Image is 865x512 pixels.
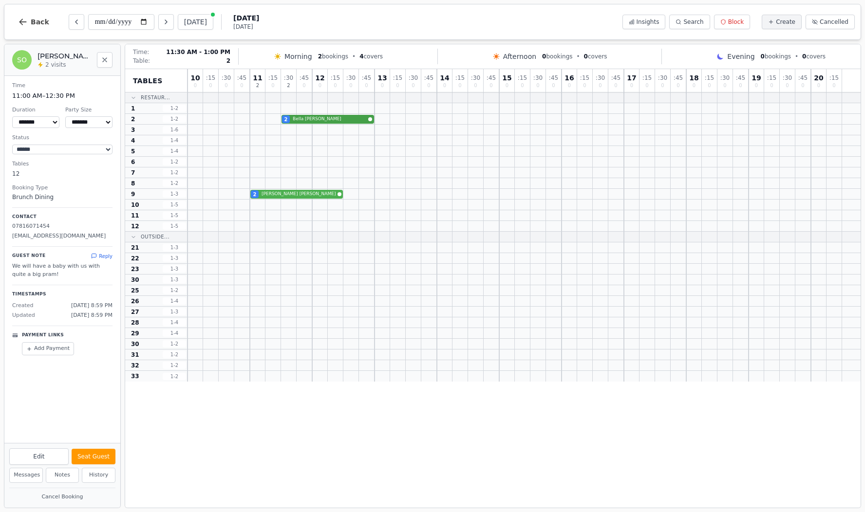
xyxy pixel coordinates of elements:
span: 0 [458,83,461,88]
span: : 15 [580,75,589,81]
dd: 11:00 AM – 12:30 PM [12,91,113,101]
span: : 45 [674,75,683,81]
span: 26 [131,297,139,305]
span: 0 [225,83,227,88]
span: 0 [349,83,352,88]
dt: Party Size [65,106,113,114]
span: Outside... [141,233,169,240]
span: 1 - 2 [163,373,186,380]
span: [PERSON_NAME] [PERSON_NAME] [262,191,336,198]
span: 1 - 5 [163,212,186,219]
span: 30 [131,340,139,348]
span: 7 [131,169,135,177]
span: 1 - 3 [163,244,186,251]
button: Insights [622,15,666,29]
h2: [PERSON_NAME] [PERSON_NAME] [38,51,91,61]
span: 16 [564,74,574,81]
span: 1 - 4 [163,319,186,326]
button: Previous day [69,14,84,30]
span: 0 [568,83,571,88]
span: 0 [474,83,477,88]
p: 07816071454 [12,222,113,231]
span: 0 [381,83,384,88]
span: : 30 [409,75,418,81]
span: 0 [677,83,679,88]
span: 1 - 2 [163,105,186,112]
span: Created [12,302,34,310]
div: SO [12,50,32,70]
button: Seat Guest [72,449,115,464]
span: 0 [645,83,648,88]
span: 1 - 2 [163,351,186,358]
p: [EMAIL_ADDRESS][DOMAIN_NAME] [12,232,113,240]
span: 33 [131,372,139,380]
span: 30 [131,276,139,284]
button: Reply [91,253,113,260]
span: 11 [131,212,139,219]
span: 0 [614,83,617,88]
span: Tables [133,76,163,86]
span: 1 - 3 [163,276,186,283]
span: : 15 [455,75,465,81]
span: 1 - 2 [163,340,186,347]
span: 1 - 2 [163,180,186,187]
p: We will have a baby with us with quite a big pram! [12,262,113,279]
span: 15 [502,74,511,81]
span: 0 [599,83,602,88]
span: 0 [584,53,588,60]
span: : 15 [642,75,652,81]
span: Bella [PERSON_NAME] [293,116,366,123]
span: bookings [542,53,572,60]
span: 1 - 6 [163,126,186,133]
span: : 45 [237,75,246,81]
span: : 15 [518,75,527,81]
span: 1 - 4 [163,329,186,337]
span: 2 [284,116,288,123]
p: Guest Note [12,253,46,259]
span: 25 [131,287,139,294]
span: Evening [727,52,754,61]
span: Time: [133,48,149,56]
span: : 45 [611,75,621,81]
span: 0 [319,83,321,88]
span: • [577,53,580,60]
button: Next day [158,14,174,30]
span: 0 [302,83,305,88]
span: 12 [131,222,139,230]
span: [DATE] [233,23,259,31]
span: 0 [396,83,399,88]
button: History [82,468,115,483]
span: Updated [12,311,35,320]
span: 0 [506,83,508,88]
span: 0 [412,83,414,88]
span: : 15 [767,75,776,81]
dt: Time [12,82,113,90]
span: 1 - 2 [163,169,186,176]
button: Back [10,10,57,34]
span: bookings [318,53,348,60]
button: Create [762,15,802,29]
span: 1 - 3 [163,190,186,198]
dt: Status [12,134,113,142]
span: 0 [552,83,555,88]
span: Cancelled [820,18,848,26]
span: 1 - 2 [163,115,186,123]
span: 6 [131,158,135,166]
span: : 30 [720,75,730,81]
span: 32 [131,362,139,369]
button: Cancel Booking [9,491,115,503]
span: 0 [209,83,212,88]
span: 10 [190,74,200,81]
span: 17 [627,74,636,81]
span: Block [728,18,744,26]
span: 13 [377,74,387,81]
span: 0 [240,83,243,88]
span: 1 - 3 [163,255,186,262]
span: 10 [131,201,139,209]
dd: Brunch Dining [12,193,113,201]
span: 23 [131,265,139,273]
p: Contact [12,214,113,220]
span: [DATE] [233,13,259,23]
span: 3 [131,126,135,134]
span: 0 [521,83,524,88]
